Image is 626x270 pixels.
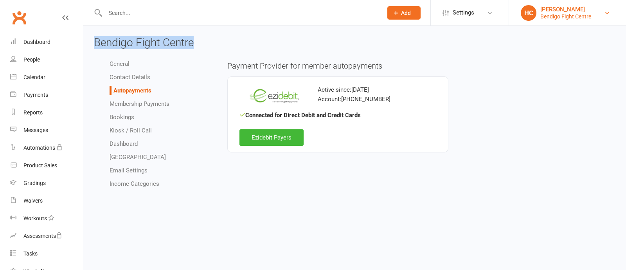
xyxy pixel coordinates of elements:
[110,180,159,187] a: Income Categories
[23,215,47,221] div: Workouts
[239,111,437,120] div: Connected for Direct Debit and Credit Cards
[23,162,57,169] div: Product Sales
[110,140,138,147] a: Dashboard
[10,192,83,210] a: Waivers
[540,13,591,20] div: Bendigo Fight Centre
[239,94,437,104] div: Account: [PHONE_NUMBER]
[10,51,83,69] a: People
[23,127,48,133] div: Messages
[23,233,62,239] div: Assessments
[23,145,55,151] div: Automations
[10,33,83,51] a: Dashboard
[110,154,166,161] a: [GEOGRAPHIC_DATA]
[387,6,421,20] button: Add
[110,114,134,121] a: Bookings
[110,127,152,134] a: Kiosk / Roll Call
[10,174,83,192] a: Gradings
[23,92,48,98] div: Payments
[23,74,45,80] div: Calendar
[10,245,83,263] a: Tasks
[94,36,194,49] span: Bendigo Fight Centre
[239,83,310,109] img: ezidebit.png
[23,180,46,186] div: Gradings
[10,227,83,245] a: Assessments
[9,8,29,27] a: Clubworx
[10,104,83,121] a: Reports
[110,100,169,107] a: Membership Payments
[239,129,304,146] a: Ezidebit Payers
[113,87,151,94] a: Autopayments
[23,198,43,204] div: Waivers
[227,62,615,70] h4: Payment Provider for member autopayments
[10,121,83,139] a: Messages
[110,60,130,67] a: General
[10,86,83,104] a: Payments
[23,109,43,116] div: Reports
[103,7,377,18] input: Search...
[23,39,50,45] div: Dashboard
[23,56,40,63] div: People
[540,6,591,13] div: [PERSON_NAME]
[239,85,437,94] time: Active since: [DATE]
[110,74,150,81] a: Contact Details
[10,139,83,157] a: Automations
[453,4,474,22] span: Settings
[110,167,148,174] a: Email Settings
[10,69,83,86] a: Calendar
[10,157,83,174] a: Product Sales
[23,250,38,257] div: Tasks
[521,5,536,21] div: HC
[401,10,411,16] span: Add
[10,210,83,227] a: Workouts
